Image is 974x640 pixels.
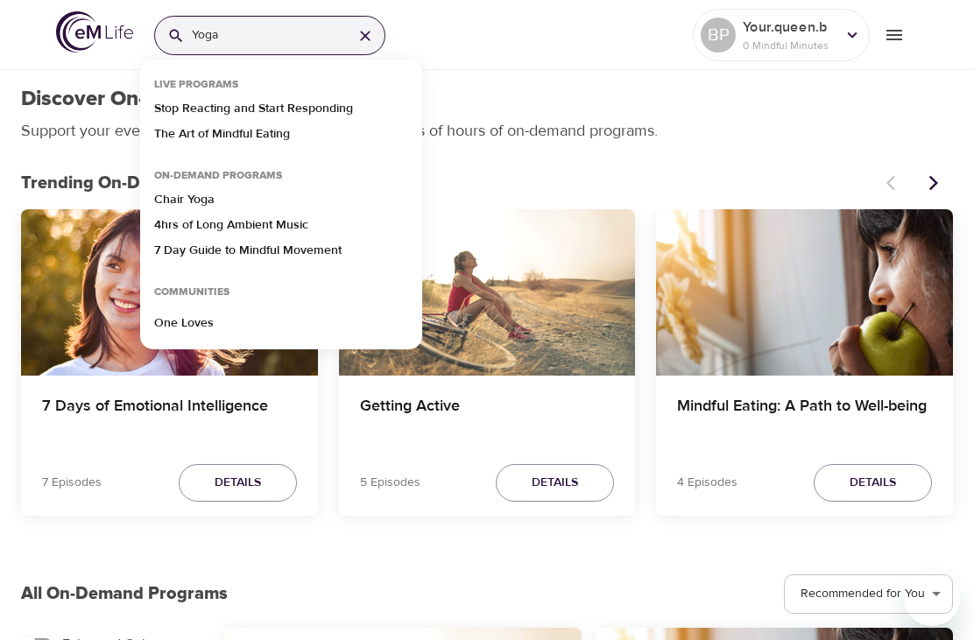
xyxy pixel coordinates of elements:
[42,397,297,439] h4: 7 Days of Emotional Intelligence
[743,38,836,53] p: 0 Mindful Minutes
[743,17,836,38] p: Your.queen.b
[677,474,738,492] p: 4 Episodes
[42,474,102,492] p: 7 Episodes
[360,397,615,439] h4: Getting Active
[339,209,636,376] button: Getting Active
[21,209,318,376] button: 7 Days of Emotional Intelligence
[154,125,290,151] p: The Art of Mindful Eating
[850,472,896,494] span: Details
[154,314,214,333] p: One Loves
[154,100,353,125] p: Stop Reacting and Start Responding
[154,216,308,242] p: 4hrs of Long Ambient Music
[656,209,953,376] button: Mindful Eating: A Path to Well-being
[192,17,339,54] input: Find programs, teachers, etc...
[814,464,932,502] button: Details
[215,472,261,494] span: Details
[532,472,578,494] span: Details
[154,242,342,267] p: 7 Day Guide to Mindful Movement
[140,78,252,100] div: Live Programs
[870,11,918,59] button: menu
[179,464,297,502] button: Details
[677,397,932,439] h4: Mindful Eating: A Path to Well-being
[154,191,215,216] p: Chair Yoga
[56,11,133,53] img: logo
[21,119,678,143] p: Support your everyday mindfulness practice with hundreds of hours of on-demand programs.
[140,285,243,307] div: Communities
[21,170,876,196] p: Trending On-Demand Programs
[496,464,614,502] button: Details
[904,570,960,626] iframe: Button to launch messaging window
[914,164,953,202] button: Next items
[140,169,296,191] div: On-Demand Programs
[21,580,228,607] p: All On-Demand Programs
[21,87,324,112] h1: Discover On-Demand Programs
[701,18,736,53] div: BP
[360,474,420,492] p: 5 Episodes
